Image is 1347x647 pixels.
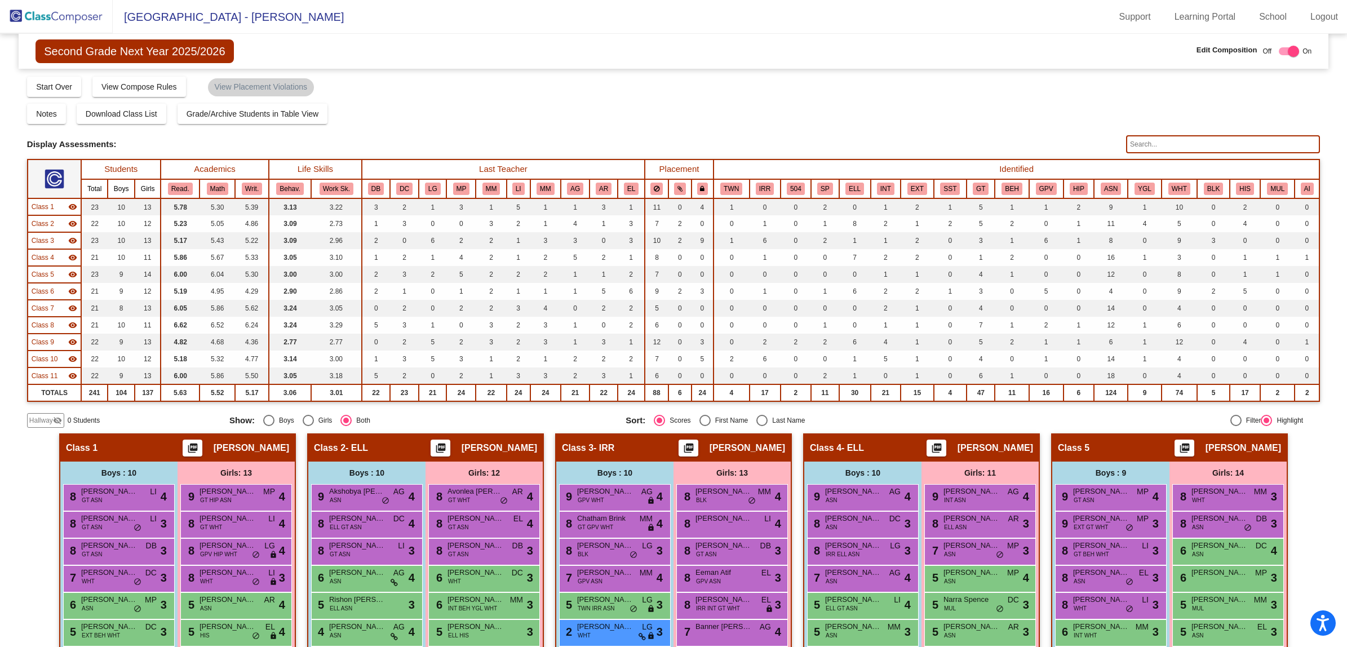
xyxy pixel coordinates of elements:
td: 3 [1162,249,1198,266]
td: 2.96 [311,232,362,249]
span: Class 2 [32,219,54,229]
span: Off [1262,46,1271,56]
button: IRR [756,183,774,195]
td: Katty Kelly - ELL [28,215,82,232]
button: YGL [1135,183,1155,195]
button: Download Class List [77,104,166,124]
td: 4 [561,215,590,232]
td: 0 [1295,232,1319,249]
td: Hannah Lavoie - ELL [28,249,82,266]
button: SST [940,183,960,195]
td: 4 [1230,215,1260,232]
th: Lisa Isinghood [507,179,530,198]
td: 5.05 [200,215,235,232]
td: 2 [362,266,390,283]
td: 12 [135,215,161,232]
th: Academics [161,159,269,179]
button: Math [207,183,228,195]
td: 3 [476,215,506,232]
td: 1 [714,232,750,249]
td: Jamie Nunez - No Class Name [28,266,82,283]
td: 1 [995,232,1029,249]
td: 1 [967,249,995,266]
th: Keep with teacher [692,179,714,198]
td: 23 [81,232,108,249]
td: 2 [1064,198,1094,215]
th: Keep away students [645,179,668,198]
button: EXT [907,183,927,195]
td: 1 [419,249,446,266]
td: 0 [692,249,714,266]
button: INT [877,183,894,195]
th: Black [1197,179,1230,198]
td: 0 [934,232,967,249]
button: AG [567,183,583,195]
td: 3 [390,266,419,283]
th: Lindsay Gornto [419,179,446,198]
a: School [1250,8,1296,26]
td: 0 [781,198,811,215]
th: Speech Only [811,179,839,198]
td: 2 [446,232,476,249]
td: 2 [995,249,1029,266]
mat-icon: visibility [68,236,77,245]
td: 0 [1197,198,1230,215]
td: 0 [419,215,446,232]
td: 1 [419,198,446,215]
th: Gifted and Talented [967,179,995,198]
button: HIS [1236,183,1254,195]
button: SP [817,183,833,195]
td: Alexis Landon - IRR [28,232,82,249]
td: 2 [811,198,839,215]
td: 3 [530,232,561,249]
td: 1 [750,215,781,232]
td: 5.17 [161,232,200,249]
td: 1 [362,215,390,232]
th: Multi-Racial [1260,179,1295,198]
th: Keep with students [668,179,692,198]
td: 6 [1029,232,1064,249]
td: 5 [507,198,530,215]
td: 2 [871,215,901,232]
th: Girls [135,179,161,198]
td: 1 [476,198,506,215]
td: 0 [668,249,692,266]
td: 5.22 [235,232,269,249]
td: 0 [839,198,871,215]
td: 0 [692,215,714,232]
td: 1 [714,198,750,215]
td: 0 [1197,215,1230,232]
td: 9 [1162,232,1198,249]
td: 1 [995,198,1029,215]
td: 5 [446,266,476,283]
mat-icon: picture_as_pdf [185,442,199,458]
td: 2 [995,215,1029,232]
th: Meredith Phillips [446,179,476,198]
td: 2 [1230,198,1260,215]
span: Edit Composition [1197,45,1257,56]
td: 0 [590,232,618,249]
th: Hispanic [1230,179,1260,198]
td: 3 [390,215,419,232]
td: 0 [1128,232,1161,249]
td: 1 [1128,249,1161,266]
td: 1 [1064,232,1094,249]
button: Print Students Details [679,440,698,457]
th: White [1162,179,1198,198]
td: 3.00 [311,266,362,283]
td: 2 [530,266,561,283]
td: 3.05 [269,249,311,266]
td: 4 [1128,215,1161,232]
span: Class 1 [32,202,54,212]
td: 1 [811,215,839,232]
td: 4.86 [235,215,269,232]
th: Adrianna Rickett [590,179,618,198]
button: 504 [787,183,805,195]
button: LI [512,183,525,195]
mat-icon: visibility [68,219,77,228]
input: Search... [1126,135,1320,153]
td: 1 [561,266,590,283]
td: 3 [1197,232,1230,249]
td: 0 [781,249,811,266]
button: MP [453,183,470,195]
